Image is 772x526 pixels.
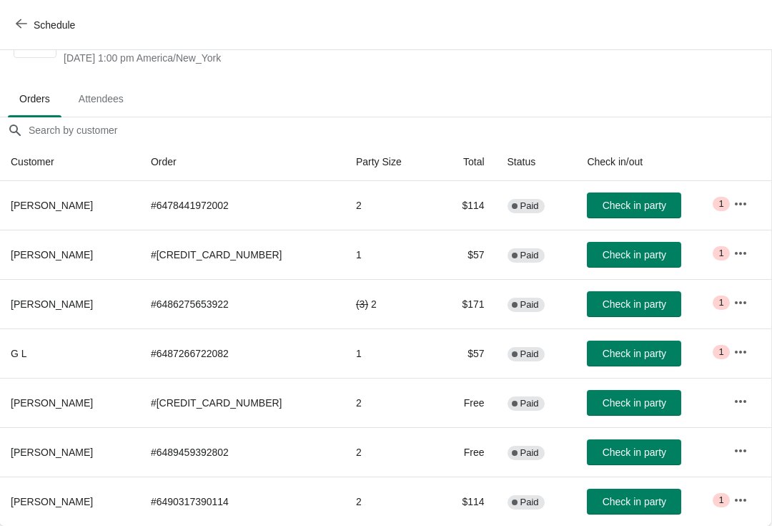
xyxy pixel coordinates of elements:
td: # 6478441972002 [139,181,345,230]
td: 1 [345,328,436,378]
span: 1 [718,248,723,259]
span: Paid [520,447,539,459]
span: Paid [520,200,539,212]
td: 2 [345,378,436,427]
button: Check in party [587,489,681,515]
span: Check in party [603,298,666,310]
td: 2 [345,427,436,477]
span: Check in party [603,397,666,409]
td: # [CREDIT_CARD_NUMBER] [139,230,345,279]
td: # 6489459392802 [139,427,345,477]
span: Check in party [603,496,666,507]
td: 2 [345,477,436,526]
td: Free [435,427,495,477]
span: [PERSON_NAME] [11,496,93,507]
th: Party Size [345,143,436,181]
span: Paid [520,497,539,508]
span: Paid [520,250,539,261]
th: Total [435,143,495,181]
th: Status [496,143,576,181]
span: Paid [520,349,539,360]
span: [PERSON_NAME] [11,298,93,310]
span: Paid [520,398,539,409]
td: # 6490317390114 [139,477,345,526]
input: Search by customer [28,117,771,143]
span: Check in party [603,200,666,211]
span: Attendees [67,86,135,112]
button: Check in party [587,242,681,268]
td: 1 [345,230,436,279]
span: Check in party [603,249,666,260]
td: $171 [435,279,495,328]
span: [PERSON_NAME] [11,249,93,260]
span: 1 [718,198,723,210]
button: Check in party [587,390,681,416]
button: Schedule [7,12,86,38]
td: # 6486275653922 [139,279,345,328]
td: $114 [435,181,495,230]
span: Orders [8,86,61,112]
span: Schedule [34,19,75,31]
th: Check in/out [575,143,721,181]
td: # 6487266722082 [139,328,345,378]
span: 1 [718,297,723,308]
span: [PERSON_NAME] [11,397,93,409]
td: $114 [435,477,495,526]
th: Order [139,143,345,181]
del: ( 3 ) [356,298,368,310]
span: [PERSON_NAME] [11,447,93,458]
button: Check in party [587,193,681,218]
span: G L [11,348,27,359]
td: $57 [435,328,495,378]
button: Check in party [587,291,681,317]
td: 2 [345,181,436,230]
span: [DATE] 1:00 pm America/New_York [64,51,502,65]
button: Check in party [587,341,681,366]
span: 1 [718,495,723,506]
td: $57 [435,230,495,279]
td: 2 [345,279,436,328]
span: 1 [718,346,723,358]
span: Check in party [603,348,666,359]
span: Paid [520,299,539,311]
span: [PERSON_NAME] [11,200,93,211]
button: Check in party [587,439,681,465]
td: Free [435,378,495,427]
td: # [CREDIT_CARD_NUMBER] [139,378,345,427]
span: Check in party [603,447,666,458]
